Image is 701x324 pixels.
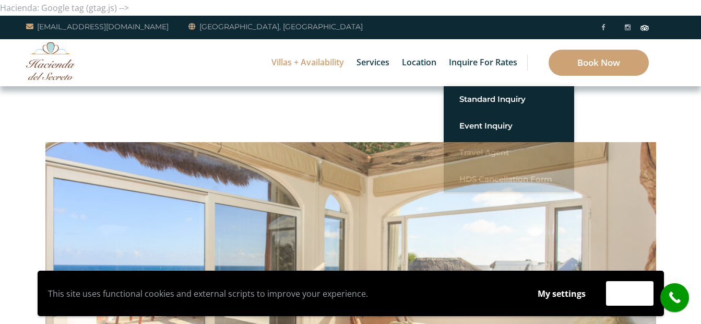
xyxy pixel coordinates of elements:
[528,282,596,306] button: My settings
[606,281,654,306] button: Accept
[549,50,649,76] a: Book Now
[459,117,559,135] a: Event Inquiry
[188,20,363,33] a: [GEOGRAPHIC_DATA], [GEOGRAPHIC_DATA]
[351,39,395,86] a: Services
[459,90,559,109] a: Standard Inquiry
[640,25,649,30] img: Tripadvisor_logomark.svg
[397,39,442,86] a: Location
[26,20,169,33] a: [EMAIL_ADDRESS][DOMAIN_NAME]
[266,39,349,86] a: Villas + Availability
[26,42,76,80] img: Awesome Logo
[663,286,686,309] i: call
[660,283,689,312] a: call
[444,39,522,86] a: Inquire for Rates
[48,286,517,302] p: This site uses functional cookies and external scripts to improve your experience.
